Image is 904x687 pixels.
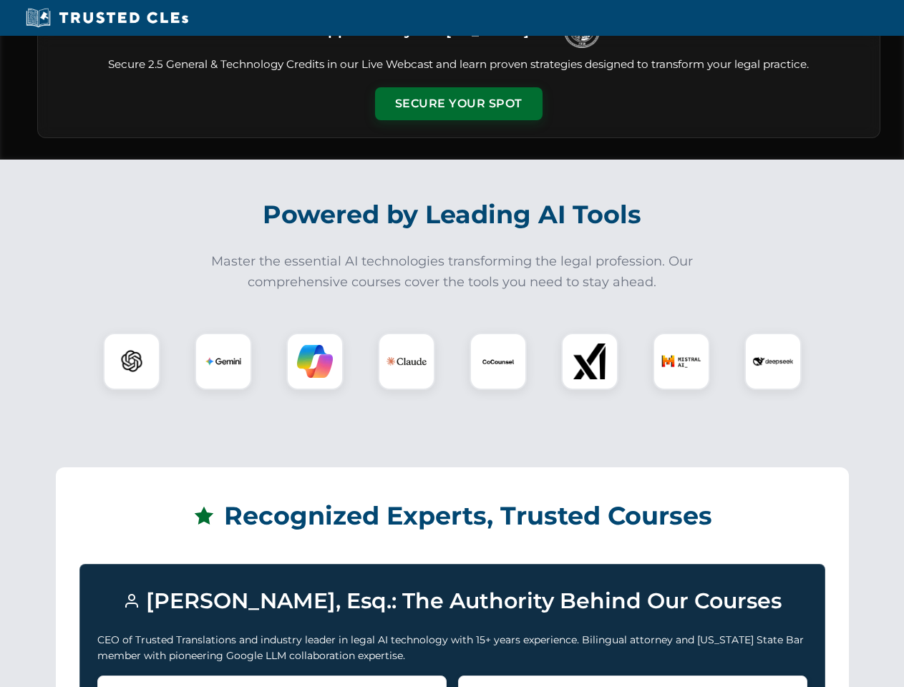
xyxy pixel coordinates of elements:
[753,341,793,381] img: DeepSeek Logo
[297,343,333,379] img: Copilot Logo
[470,333,527,390] div: CoCounsel
[561,333,618,390] div: xAI
[21,7,193,29] img: Trusted CLEs
[195,333,252,390] div: Gemini
[56,190,849,240] h2: Powered by Leading AI Tools
[103,333,160,390] div: ChatGPT
[79,491,825,541] h2: Recognized Experts, Trusted Courses
[653,333,710,390] div: Mistral AI
[205,343,241,379] img: Gemini Logo
[97,632,807,664] p: CEO of Trusted Translations and industry leader in legal AI technology with 15+ years experience....
[286,333,344,390] div: Copilot
[202,251,703,293] p: Master the essential AI technologies transforming the legal profession. Our comprehensive courses...
[111,341,152,382] img: ChatGPT Logo
[387,341,427,381] img: Claude Logo
[97,582,807,620] h3: [PERSON_NAME], Esq.: The Authority Behind Our Courses
[744,333,802,390] div: DeepSeek
[661,341,701,381] img: Mistral AI Logo
[375,87,543,120] button: Secure Your Spot
[378,333,435,390] div: Claude
[480,343,516,379] img: CoCounsel Logo
[55,57,862,73] p: Secure 2.5 General & Technology Credits in our Live Webcast and learn proven strategies designed ...
[572,343,608,379] img: xAI Logo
